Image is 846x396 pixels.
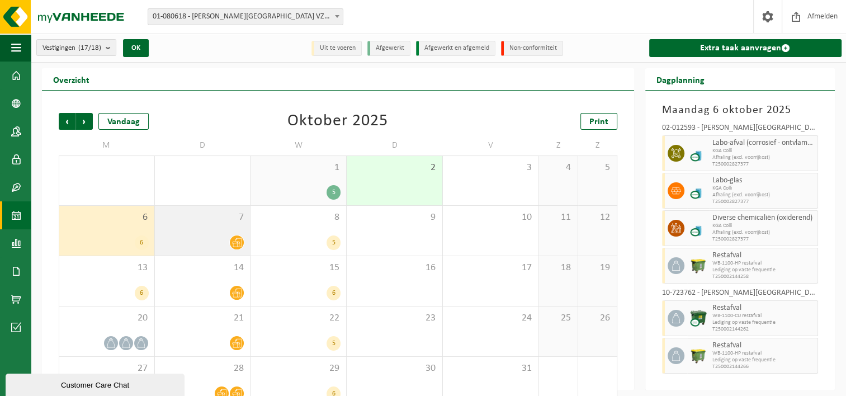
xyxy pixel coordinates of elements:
td: Z [578,135,617,155]
div: 02-012593 - [PERSON_NAME][GEOGRAPHIC_DATA] VZW/[STREET_ADDRESS] [662,124,819,135]
span: T250002144262 [712,326,815,333]
img: LP-OT-00060-CU [690,182,707,199]
h2: Dagplanning [645,68,716,90]
button: Vestigingen(17/18) [36,39,116,56]
img: LP-OT-00060-CU [690,220,707,237]
div: 6 [135,235,149,250]
span: Afhaling (excl. voorrijkost) [712,192,815,199]
span: 13 [65,262,149,274]
span: T250002144258 [712,274,815,280]
span: 19 [584,262,611,274]
img: WB-1100-HPE-GN-50 [690,347,707,364]
div: 5 [327,336,341,351]
span: 31 [448,362,533,375]
span: 8 [256,211,341,224]
span: KGA Colli [712,223,815,229]
span: 15 [256,262,341,274]
span: 22 [256,312,341,324]
li: Uit te voeren [311,41,362,56]
div: 10-723762 - [PERSON_NAME][GEOGRAPHIC_DATA] VZW/SAS 32 - [GEOGRAPHIC_DATA] [662,289,819,300]
img: LP-OT-00060-CU [690,145,707,162]
span: Labo-glas [712,176,815,185]
span: Restafval [712,251,815,260]
span: 01-080618 - OSCAR ROMERO COLLEGE VZW - DENDERMONDE [148,9,343,25]
span: WB-1100-CU restafval [712,313,815,319]
span: 26 [584,312,611,324]
span: Afhaling (excl. voorrijkost) [712,154,815,161]
span: 6 [65,211,149,224]
button: OK [123,39,149,57]
span: Afhaling (excl. voorrijkost) [712,229,815,236]
div: Oktober 2025 [287,113,388,130]
span: T250002827377 [712,199,815,205]
span: KGA Colli [712,185,815,192]
span: 18 [545,262,572,274]
h2: Overzicht [42,68,101,90]
span: 4 [545,162,572,174]
img: WB-1100-HPE-GN-50 [690,257,707,274]
span: WB-1100-HP restafval [712,260,815,267]
iframe: chat widget [6,371,187,396]
span: 3 [448,162,533,174]
span: Restafval [712,341,815,350]
span: 28 [160,362,245,375]
h3: Maandag 6 oktober 2025 [662,102,819,119]
li: Afgewerkt [367,41,410,56]
span: Vestigingen [42,40,101,56]
span: 30 [352,362,437,375]
span: KGA Colli [712,148,815,154]
span: Lediging op vaste frequentie [712,357,815,364]
td: V [443,135,539,155]
span: 20 [65,312,149,324]
span: 21 [160,312,245,324]
span: Lediging op vaste frequentie [712,319,815,326]
span: Diverse chemicaliën (oxiderend) [712,214,815,223]
span: 24 [448,312,533,324]
span: 16 [352,262,437,274]
span: T250002827377 [712,236,815,243]
img: WB-1100-CU [690,310,707,327]
span: 5 [584,162,611,174]
span: 29 [256,362,341,375]
span: T250002144266 [712,364,815,370]
div: 6 [327,286,341,300]
span: 27 [65,362,149,375]
span: 23 [352,312,437,324]
span: 2 [352,162,437,174]
span: 14 [160,262,245,274]
span: T250002827377 [712,161,815,168]
li: Non-conformiteit [501,41,563,56]
div: 5 [327,235,341,250]
div: 5 [327,185,341,200]
span: 7 [160,211,245,224]
div: 6 [135,286,149,300]
span: 11 [545,211,572,224]
td: Z [539,135,578,155]
span: Restafval [712,304,815,313]
a: Print [580,113,617,130]
span: Volgende [76,113,93,130]
span: Vorige [59,113,75,130]
span: 9 [352,211,437,224]
span: WB-1100-HP restafval [712,350,815,357]
a: Extra taak aanvragen [649,39,842,57]
td: M [59,135,155,155]
span: 10 [448,211,533,224]
span: 17 [448,262,533,274]
li: Afgewerkt en afgemeld [416,41,495,56]
td: W [251,135,347,155]
td: D [155,135,251,155]
td: D [347,135,443,155]
div: Vandaag [98,113,149,130]
count: (17/18) [78,44,101,51]
span: Labo-afval (corrosief - ontvlambaar) [712,139,815,148]
span: Print [589,117,608,126]
span: 12 [584,211,611,224]
span: 1 [256,162,341,174]
span: 01-080618 - OSCAR ROMERO COLLEGE VZW - DENDERMONDE [148,8,343,25]
span: 25 [545,312,572,324]
span: Lediging op vaste frequentie [712,267,815,274]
